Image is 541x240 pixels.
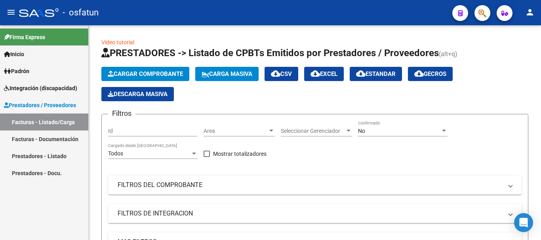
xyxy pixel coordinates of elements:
span: Padrón [4,67,29,76]
span: Seleccionar Gerenciador [281,128,345,134]
button: Descarga Masiva [101,87,174,101]
span: Firma Express [4,33,45,42]
mat-panel-title: FILTROS DEL COMPROBANTE [118,181,503,189]
span: Prestadores / Proveedores [4,101,76,110]
mat-expansion-panel-header: FILTROS DE INTEGRACION [108,204,522,223]
mat-icon: person [525,8,535,17]
span: EXCEL [311,70,337,77]
h3: Filtros [108,108,135,119]
mat-icon: cloud_download [414,69,424,78]
button: Carga Masiva [195,67,259,81]
mat-icon: menu [6,8,16,17]
span: PRESTADORES -> Listado de CPBTs Emitidos por Prestadores / Proveedores [101,47,439,59]
button: EXCEL [304,67,344,81]
button: Cargar Comprobante [101,67,189,81]
mat-icon: cloud_download [311,69,320,78]
mat-expansion-panel-header: FILTROS DEL COMPROBANTE [108,176,522,195]
button: Gecros [408,67,453,81]
a: Video tutorial [101,39,134,45]
button: CSV [265,67,298,81]
span: CSV [271,70,292,77]
div: Open Intercom Messenger [514,213,533,232]
span: Descarga Masiva [108,91,168,98]
span: Gecros [414,70,446,77]
span: Cargar Comprobante [108,70,183,77]
span: (alt+q) [439,50,457,58]
mat-icon: cloud_download [271,69,280,78]
span: - osfatun [63,4,99,21]
button: Estandar [350,67,402,81]
span: Mostrar totalizadores [213,149,267,159]
app-download-masive: Descarga masiva de comprobantes (adjuntos) [101,87,174,101]
span: Area [204,128,268,134]
mat-icon: cloud_download [356,69,366,78]
span: Todos [108,150,123,157]
span: No [358,128,365,134]
mat-panel-title: FILTROS DE INTEGRACION [118,209,503,218]
span: Estandar [356,70,396,77]
span: Inicio [4,50,24,59]
span: Carga Masiva [202,70,252,77]
span: Integración (discapacidad) [4,84,77,93]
